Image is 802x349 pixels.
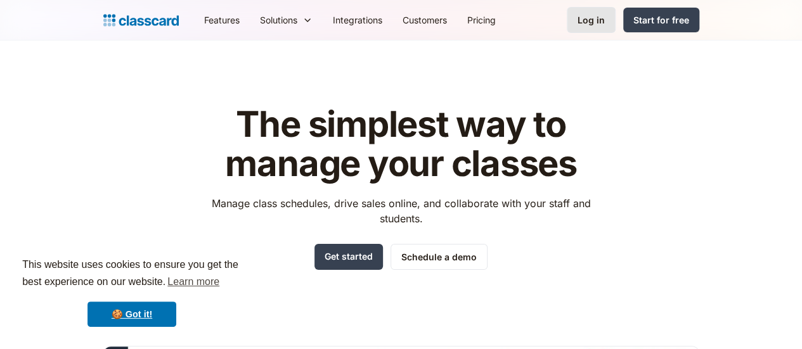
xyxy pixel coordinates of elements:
[578,13,605,27] div: Log in
[165,272,221,291] a: learn more about cookies
[323,6,392,34] a: Integrations
[103,11,179,29] a: home
[260,13,297,27] div: Solutions
[250,6,323,34] div: Solutions
[392,6,457,34] a: Customers
[567,7,616,33] a: Log in
[623,8,699,32] a: Start for free
[633,13,689,27] div: Start for free
[200,105,602,183] h1: The simplest way to manage your classes
[87,301,176,327] a: dismiss cookie message
[194,6,250,34] a: Features
[200,196,602,226] p: Manage class schedules, drive sales online, and collaborate with your staff and students.
[457,6,506,34] a: Pricing
[314,244,383,270] a: Get started
[22,257,242,291] span: This website uses cookies to ensure you get the best experience on our website.
[391,244,488,270] a: Schedule a demo
[10,245,254,339] div: cookieconsent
